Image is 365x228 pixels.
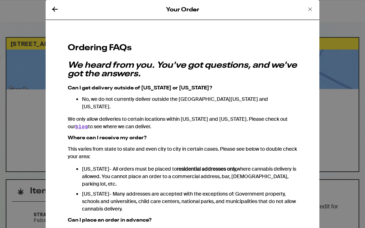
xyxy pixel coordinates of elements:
[177,166,237,172] strong: residential addresses only,
[82,165,297,188] li: - All orders must be placed to where cannabis delivery is allowed. You cannot place an order to a...
[82,191,109,197] span: [US_STATE]
[68,42,297,54] h2: Ordering FAQs
[68,135,297,140] h3: Where can I receive my order?
[68,115,297,130] p: We only allow deliveries to certain locations within [US_STATE] and [US_STATE]. Please check out ...
[75,124,88,129] a: blog
[68,85,297,90] h3: Can I get delivery outside of [US_STATE] or [US_STATE]?
[68,145,297,160] p: This varies from state to state and even city to city in certain cases. Please see below to doubl...
[68,218,297,223] h3: Can I place an order in advance?
[68,61,297,78] em: We heard from you. You've got questions, and we've got the answers.
[82,190,297,213] li: - Many addresses are accepted with the exceptions of: Government property, schools and universiti...
[82,166,109,172] span: [US_STATE]
[82,95,297,110] p: No, we do not currently deliver outside the [GEOGRAPHIC_DATA][US_STATE] and [US_STATE].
